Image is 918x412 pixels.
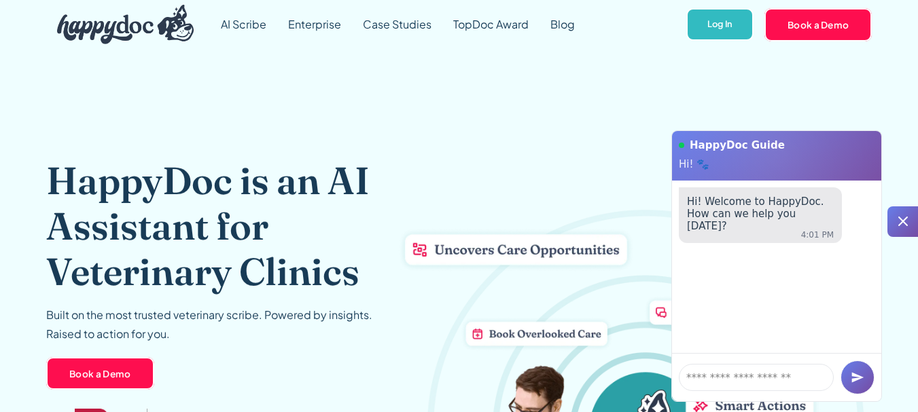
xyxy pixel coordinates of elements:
[46,305,372,343] p: Built on the most trusted veterinary scribe. Powered by insights. Raised to action for you.
[57,5,194,44] img: HappyDoc Logo: A happy dog with his ear up, listening.
[46,357,154,390] a: Book a Demo
[764,8,872,41] a: Book a Demo
[686,8,754,41] a: Log In
[46,1,194,48] a: home
[46,157,418,295] h1: HappyDoc is an AI Assistant for Veterinary Clinics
